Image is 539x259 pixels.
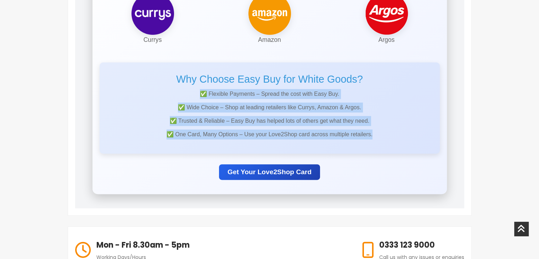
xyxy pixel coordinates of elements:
[333,35,440,45] p: Argos
[107,129,433,139] p: ✅ One Card, Many Options – Use your Love2Shop card across multiple retailers.
[107,89,433,99] p: ✅ Flexible Payments – Spread the cost with Easy Buy.
[379,239,464,251] h6: 0333 123 9000
[107,116,433,126] p: ✅ Trusted & Reliable – Easy Buy has helped lots of others get what they need.
[96,239,190,251] h6: Mon - Fri 8.30am - 5pm
[217,35,323,45] p: Amazon
[219,164,320,180] a: Get Your Love2Shop Card
[100,35,206,45] p: Currys
[107,73,433,86] h2: Why Choose Easy Buy for White Goods?
[107,103,433,112] p: ✅ Wide Choice – Shop at leading retailers like Currys, Amazon & Argos.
